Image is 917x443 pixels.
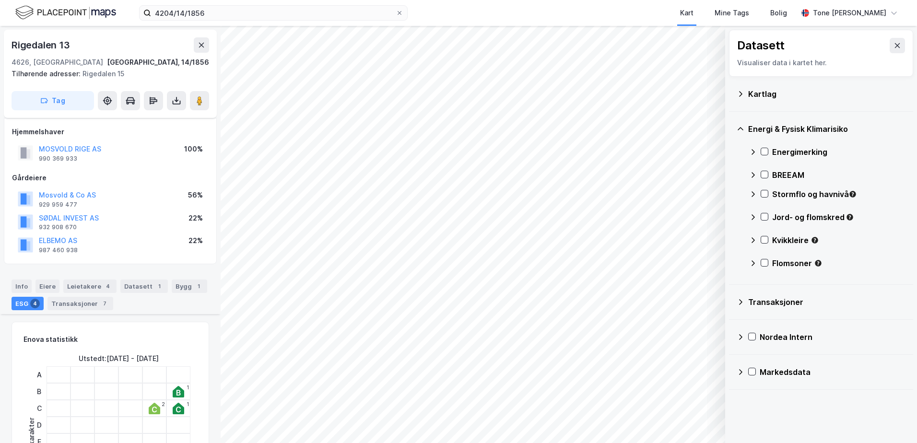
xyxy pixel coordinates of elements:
[151,6,396,20] input: Søk på adresse, matrikkel, gårdeiere, leietakere eller personer
[12,280,32,293] div: Info
[12,172,209,184] div: Gårdeiere
[15,4,116,21] img: logo.f888ab2527a4732fd821a326f86c7f29.svg
[680,7,694,19] div: Kart
[772,169,905,181] div: BREEAM
[162,401,165,407] div: 2
[737,38,785,53] div: Datasett
[869,397,917,443] iframe: Chat Widget
[748,123,905,135] div: Energi & Fysisk Klimarisiko
[12,91,94,110] button: Tag
[33,400,45,417] div: C
[12,68,201,80] div: Rigedalen 15
[12,37,72,53] div: Rigedalen 13
[194,281,203,291] div: 1
[760,366,905,378] div: Markedsdata
[154,281,164,291] div: 1
[772,257,905,269] div: Flomsoner
[748,296,905,308] div: Transaksjoner
[103,281,113,291] div: 4
[188,212,203,224] div: 22%
[100,299,109,308] div: 7
[760,331,905,343] div: Nordea Intern
[107,57,209,68] div: [GEOGRAPHIC_DATA], 14/1856
[12,297,44,310] div: ESG
[12,126,209,138] div: Hjemmelshaver
[748,88,905,100] div: Kartlag
[715,7,749,19] div: Mine Tags
[848,190,857,198] div: Tooltip anchor
[811,236,819,245] div: Tooltip anchor
[33,366,45,383] div: A
[39,246,78,254] div: 987 460 938
[184,143,203,155] div: 100%
[33,417,45,433] div: D
[737,57,905,69] div: Visualiser data i kartet her.
[772,188,905,200] div: Stormflo og havnivå
[47,297,113,310] div: Transaksjoner
[120,280,168,293] div: Datasett
[187,385,189,390] div: 1
[187,401,189,407] div: 1
[24,334,78,345] div: Enova statistikk
[39,201,77,209] div: 929 959 477
[772,234,905,246] div: Kvikkleire
[30,299,40,308] div: 4
[39,155,77,163] div: 990 369 933
[63,280,117,293] div: Leietakere
[188,189,203,201] div: 56%
[39,223,77,231] div: 932 908 670
[814,259,823,268] div: Tooltip anchor
[772,146,905,158] div: Energimerking
[188,235,203,246] div: 22%
[172,280,207,293] div: Bygg
[35,280,59,293] div: Eiere
[12,70,82,78] span: Tilhørende adresser:
[79,353,159,364] div: Utstedt : [DATE] - [DATE]
[772,211,905,223] div: Jord- og flomskred
[813,7,886,19] div: Tone [PERSON_NAME]
[33,383,45,400] div: B
[770,7,787,19] div: Bolig
[846,213,854,221] div: Tooltip anchor
[12,57,103,68] div: 4626, [GEOGRAPHIC_DATA]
